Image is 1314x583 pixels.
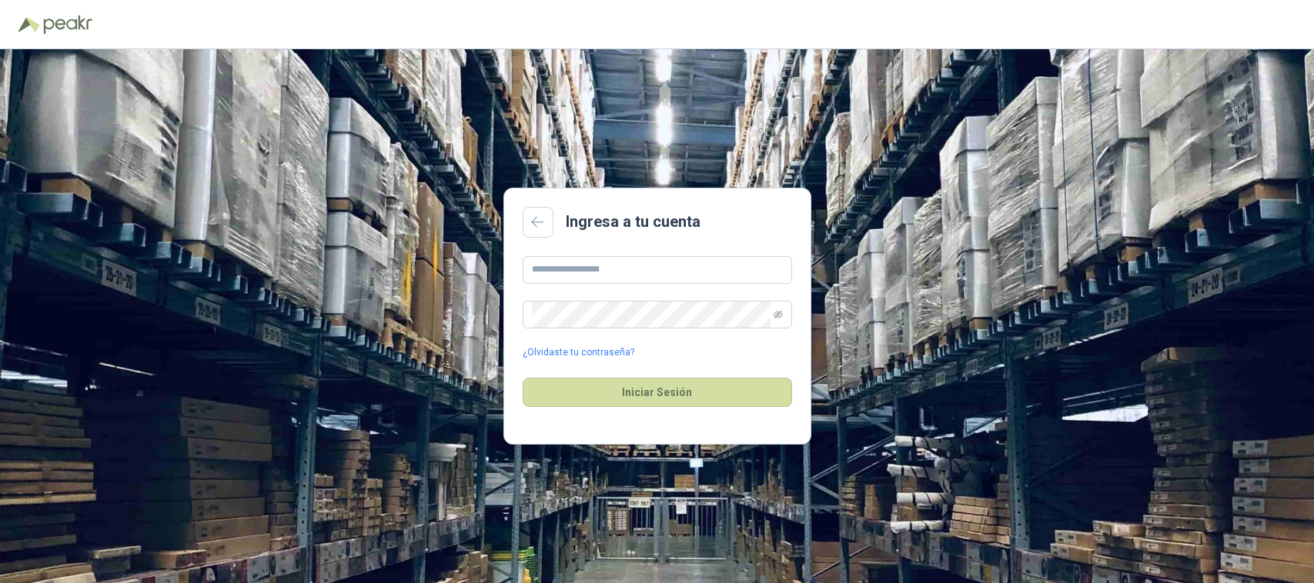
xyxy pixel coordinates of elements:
a: ¿Olvidaste tu contraseña? [523,345,634,360]
h2: Ingresa a tu cuenta [566,210,700,234]
button: Iniciar Sesión [523,378,792,407]
img: Peakr [43,15,92,34]
span: eye-invisible [774,310,783,319]
img: Logo [18,17,40,32]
